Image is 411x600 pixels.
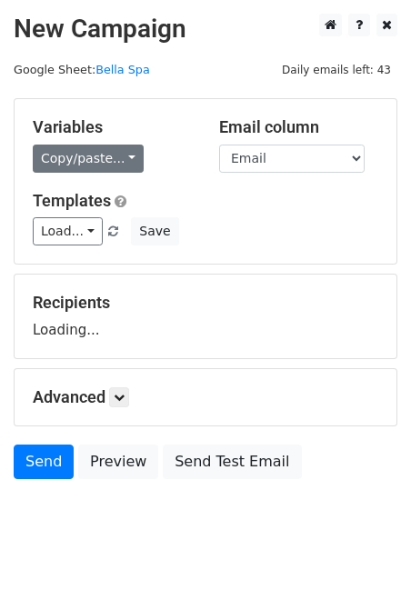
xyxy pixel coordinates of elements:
[276,63,397,76] a: Daily emails left: 43
[276,60,397,80] span: Daily emails left: 43
[131,217,178,245] button: Save
[219,117,378,137] h5: Email column
[33,293,378,340] div: Loading...
[33,293,378,313] h5: Recipients
[33,145,144,173] a: Copy/paste...
[14,14,397,45] h2: New Campaign
[14,445,74,479] a: Send
[33,117,192,137] h5: Variables
[14,63,150,76] small: Google Sheet:
[78,445,158,479] a: Preview
[163,445,301,479] a: Send Test Email
[33,387,378,407] h5: Advanced
[95,63,150,76] a: Bella Spa
[33,191,111,210] a: Templates
[33,217,103,245] a: Load...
